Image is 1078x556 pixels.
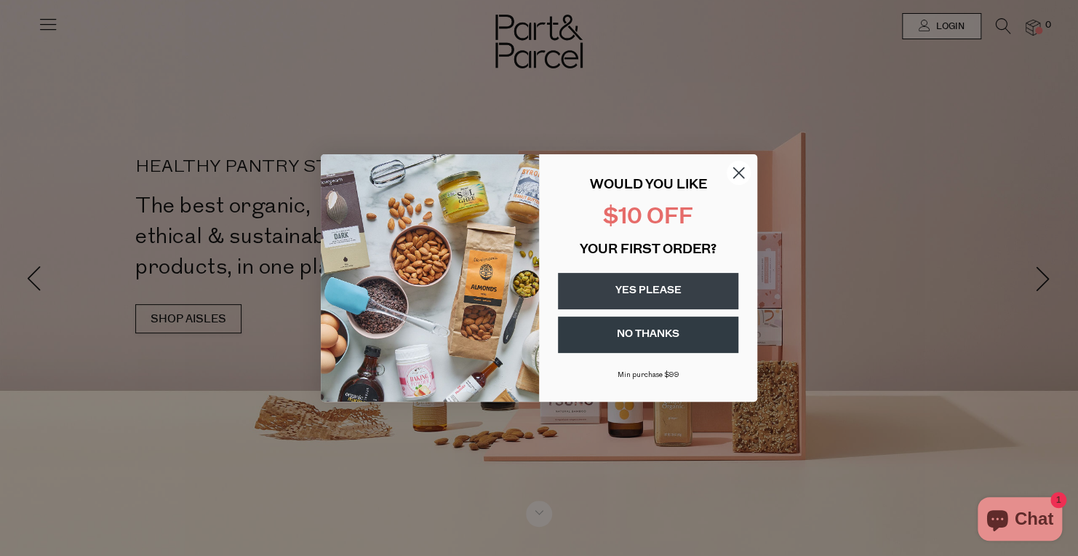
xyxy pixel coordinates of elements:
button: Close dialog [726,160,751,186]
span: Min purchase $99 [618,371,679,379]
span: YOUR FIRST ORDER? [580,244,716,257]
button: YES PLEASE [558,273,738,309]
span: WOULD YOU LIKE [590,179,707,192]
span: $10 OFF [603,207,693,229]
button: NO THANKS [558,317,738,353]
inbox-online-store-chat: Shopify online store chat [973,497,1066,544]
img: 43fba0fb-7538-40bc-babb-ffb1a4d097bc.jpeg [321,154,539,402]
